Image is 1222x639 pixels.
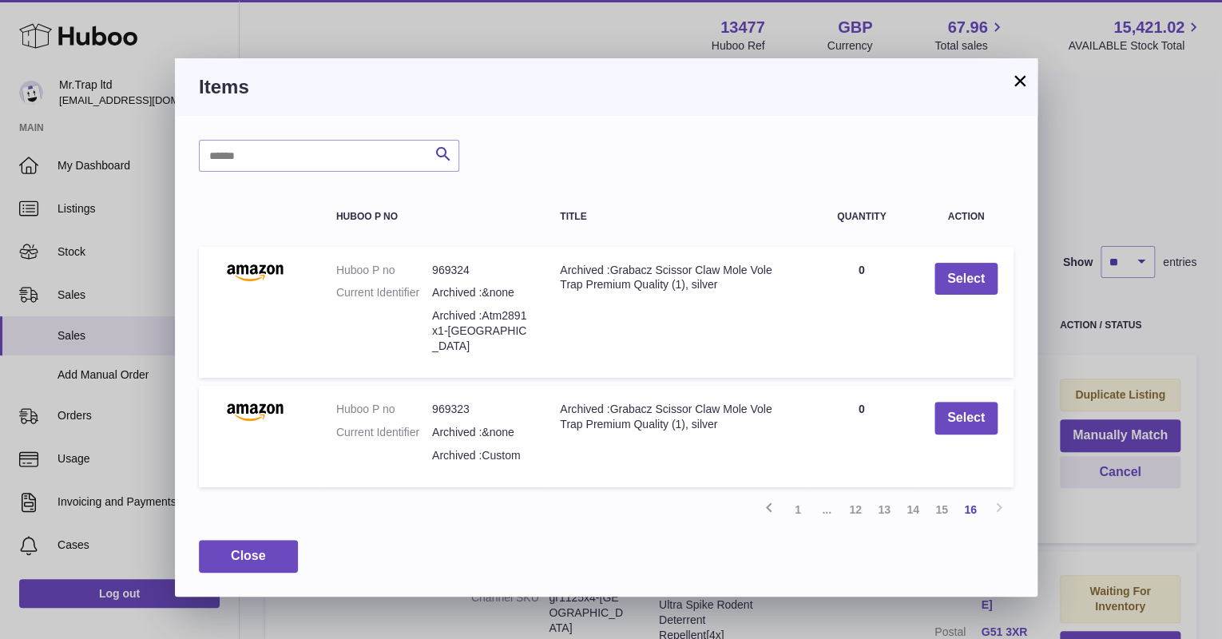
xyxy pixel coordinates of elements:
[231,549,266,562] span: Close
[215,402,295,421] img: Archived :Grabacz Scissor Claw Mole Vole Trap Premium Quality (1), silver
[336,425,432,440] dt: Current Identifier
[805,247,918,378] td: 0
[432,285,528,300] dd: Archived :&none
[927,495,956,524] a: 15
[812,495,841,524] span: ...
[918,196,1014,238] th: Action
[432,448,528,463] dd: Archived :Custom
[336,263,432,278] dt: Huboo P no
[841,495,870,524] a: 12
[805,386,918,487] td: 0
[215,263,295,282] img: Archived :Grabacz Scissor Claw Mole Vole Trap Premium Quality (1), silver
[899,495,927,524] a: 14
[934,263,998,296] button: Select
[320,196,544,238] th: Huboo P no
[934,402,998,435] button: Select
[336,285,432,300] dt: Current Identifier
[199,74,1014,100] h3: Items
[432,263,528,278] dd: 969324
[560,263,788,293] div: Archived :Grabacz Scissor Claw Mole Vole Trap Premium Quality (1), silver
[560,402,788,432] div: Archived :Grabacz Scissor Claw Mole Vole Trap Premium Quality (1), silver
[956,495,985,524] a: 16
[432,308,528,354] dd: Archived :Atm2891x1-[GEOGRAPHIC_DATA]
[544,196,804,238] th: Title
[432,402,528,417] dd: 969323
[784,495,812,524] a: 1
[432,425,528,440] dd: Archived :&none
[870,495,899,524] a: 13
[336,402,432,417] dt: Huboo P no
[1010,71,1030,90] button: ×
[199,540,298,573] button: Close
[805,196,918,238] th: Quantity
